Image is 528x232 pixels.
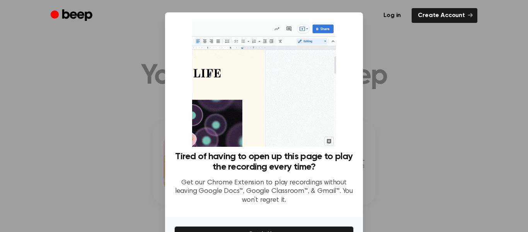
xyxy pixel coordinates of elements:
a: Beep [51,8,94,23]
a: Create Account [412,8,477,23]
h3: Tired of having to open up this page to play the recording every time? [174,151,354,172]
img: Beep extension in action [192,22,336,147]
a: Log in [377,8,407,23]
p: Get our Chrome Extension to play recordings without leaving Google Docs™, Google Classroom™, & Gm... [174,179,354,205]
